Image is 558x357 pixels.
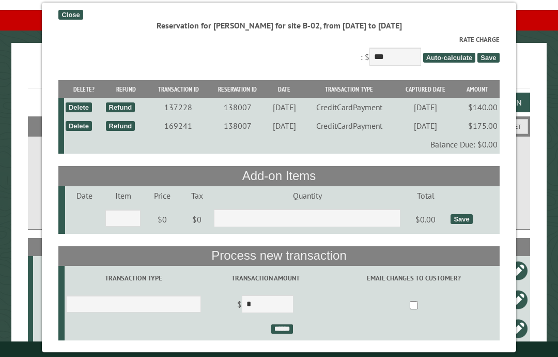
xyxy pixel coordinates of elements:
[266,80,302,98] th: Date
[37,323,75,334] div: A-00
[396,116,455,135] td: [DATE]
[203,291,328,320] td: $
[209,80,267,98] th: Reservation ID
[66,121,92,131] div: Delete
[455,98,500,116] td: $140.00
[402,186,450,205] td: Total
[302,80,396,98] th: Transaction Type
[396,98,455,116] td: [DATE]
[37,294,75,305] div: B-01
[106,121,135,131] div: Refund
[302,116,396,135] td: CreditCardPayment
[302,98,396,116] td: CreditCardPayment
[212,186,402,205] td: Quantity
[58,35,499,68] div: : $
[104,80,148,98] th: Refund
[148,116,209,135] td: 169241
[58,246,499,266] th: Process new transaction
[266,116,302,135] td: [DATE]
[33,238,77,256] th: Site
[182,205,212,234] td: $0
[148,80,209,98] th: Transaction ID
[64,80,104,98] th: Delete?
[477,53,499,63] span: Save
[142,186,182,205] td: Price
[455,80,500,98] th: Amount
[58,10,83,20] div: Close
[451,214,472,224] div: Save
[106,102,135,112] div: Refund
[58,166,499,186] th: Add-on Items
[104,186,143,205] td: Item
[66,273,201,283] label: Transaction Type
[148,98,209,116] td: 137228
[58,20,499,31] div: Reservation for [PERSON_NAME] for site B-02, from [DATE] to [DATE]
[209,116,267,135] td: 138007
[266,98,302,116] td: [DATE]
[64,135,500,154] td: Balance Due: $0.00
[66,102,92,112] div: Delete
[396,80,455,98] th: Captured Date
[65,186,104,205] td: Date
[402,205,450,234] td: $0.00
[182,186,212,205] td: Tax
[455,116,500,135] td: $175.00
[28,116,530,136] h2: Filters
[58,35,499,44] label: Rate Charge
[209,98,267,116] td: 138007
[205,273,327,283] label: Transaction Amount
[423,53,476,63] span: Auto-calculate
[330,273,498,283] label: Email changes to customer?
[37,265,75,276] div: B-02
[28,59,530,88] h1: Reservations
[142,205,182,234] td: $0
